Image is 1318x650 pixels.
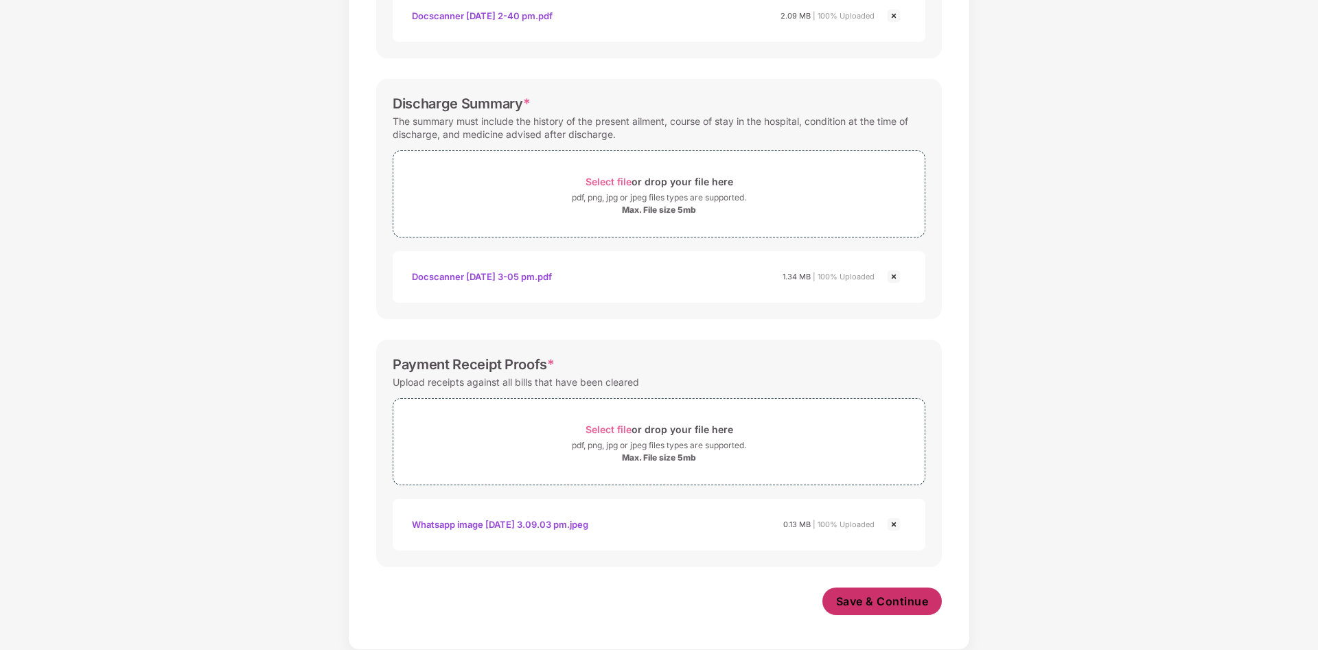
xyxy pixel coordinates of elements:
div: Max. File size 5mb [622,452,696,463]
img: svg+xml;base64,PHN2ZyBpZD0iQ3Jvc3MtMjR4MjQiIHhtbG5zPSJodHRwOi8vd3d3LnczLm9yZy8yMDAwL3N2ZyIgd2lkdG... [886,8,902,24]
div: Docscanner [DATE] 2-40 pm.pdf [412,4,553,27]
span: Select fileor drop your file herepdf, png, jpg or jpeg files types are supported.Max. File size 5mb [393,409,925,474]
img: svg+xml;base64,PHN2ZyBpZD0iQ3Jvc3MtMjR4MjQiIHhtbG5zPSJodHRwOi8vd3d3LnczLm9yZy8yMDAwL3N2ZyIgd2lkdG... [886,268,902,285]
span: 2.09 MB [781,11,811,21]
div: or drop your file here [586,420,733,439]
span: Save & Continue [836,594,929,609]
span: | 100% Uploaded [813,272,875,281]
div: Discharge Summary [393,95,530,112]
div: pdf, png, jpg or jpeg files types are supported. [572,439,746,452]
div: Max. File size 5mb [622,205,696,216]
span: 1.34 MB [783,272,811,281]
div: Upload receipts against all bills that have been cleared [393,373,639,391]
div: The summary must include the history of the present ailment, course of stay in the hospital, cond... [393,112,925,143]
div: or drop your file here [586,172,733,191]
button: Save & Continue [822,588,943,615]
div: Payment Receipt Proofs [393,356,555,373]
span: Select file [586,423,632,435]
span: Select fileor drop your file herepdf, png, jpg or jpeg files types are supported.Max. File size 5mb [393,161,925,227]
span: | 100% Uploaded [813,11,875,21]
div: Docscanner [DATE] 3-05 pm.pdf [412,265,552,288]
span: Select file [586,176,632,187]
span: | 100% Uploaded [813,520,875,529]
span: 0.13 MB [783,520,811,529]
div: pdf, png, jpg or jpeg files types are supported. [572,191,746,205]
img: svg+xml;base64,PHN2ZyBpZD0iQ3Jvc3MtMjR4MjQiIHhtbG5zPSJodHRwOi8vd3d3LnczLm9yZy8yMDAwL3N2ZyIgd2lkdG... [886,516,902,533]
div: Whatsapp image [DATE] 3.09.03 pm.jpeg [412,513,588,536]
